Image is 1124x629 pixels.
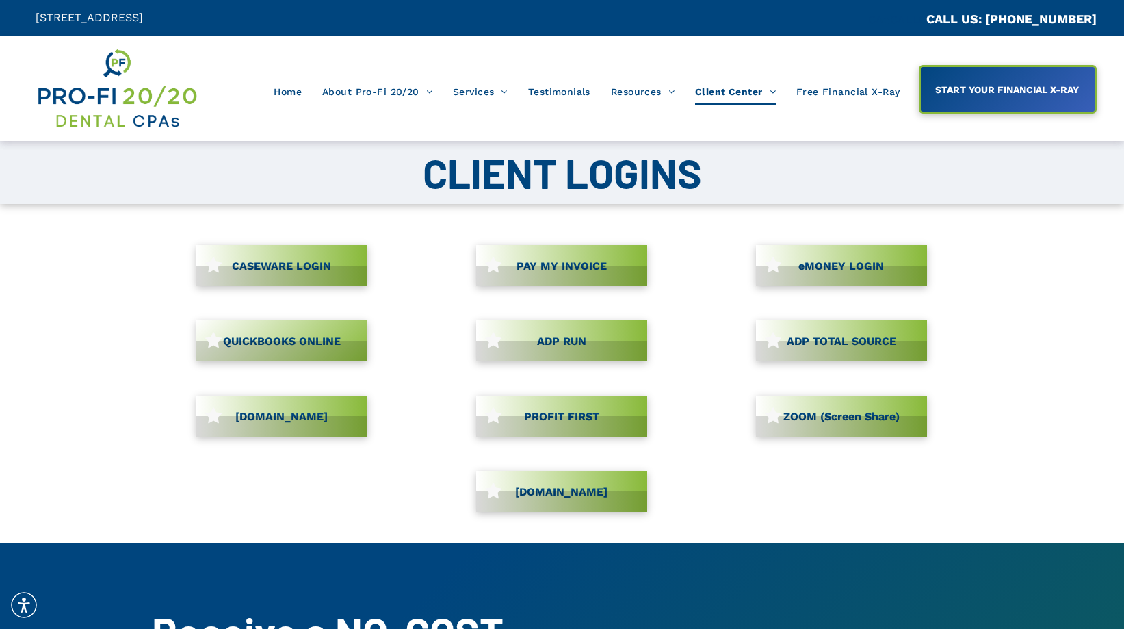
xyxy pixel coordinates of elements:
a: CALL US: [PHONE_NUMBER] [926,12,1097,26]
a: Home [263,79,312,105]
span: [STREET_ADDRESS] [36,11,143,24]
img: Get Dental CPA Consulting, Bookkeeping, & Bank Loans [36,46,198,131]
a: ADP RUN [476,320,647,361]
span: [DOMAIN_NAME] [231,403,332,430]
a: ZOOM (Screen Share) [756,396,927,437]
a: Services [443,79,518,105]
span: ADP RUN [532,328,591,355]
a: [DOMAIN_NAME] [196,396,367,437]
a: Free Financial X-Ray [786,79,910,105]
a: ADP TOTAL SOURCE [756,320,927,361]
span: CA::CALLC [868,13,926,26]
span: PAY MY INVOICE [512,253,612,279]
a: Testimonials [518,79,601,105]
a: [DOMAIN_NAME] [476,471,647,512]
span: START YOUR FINANCIAL X-RAY [930,77,1084,102]
span: CASEWARE LOGIN [227,253,336,279]
a: eMONEY LOGIN [756,245,927,286]
span: QUICKBOOKS ONLINE [218,328,345,355]
a: QUICKBOOKS ONLINE [196,320,367,361]
span: ADP TOTAL SOURCE [782,328,901,355]
a: CASEWARE LOGIN [196,245,367,286]
a: START YOUR FINANCIAL X-RAY [919,65,1097,114]
a: Resources [601,79,685,105]
a: Client Center [685,79,786,105]
a: PROFIT FIRST [476,396,647,437]
a: PAY MY INVOICE [476,245,647,286]
span: eMONEY LOGIN [794,253,889,279]
a: About Pro-Fi 20/20 [312,79,443,105]
span: [DOMAIN_NAME] [510,478,612,505]
span: CLIENT LOGINS [423,148,702,197]
span: ZOOM (Screen Share) [779,403,904,430]
span: PROFIT FIRST [519,403,604,430]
